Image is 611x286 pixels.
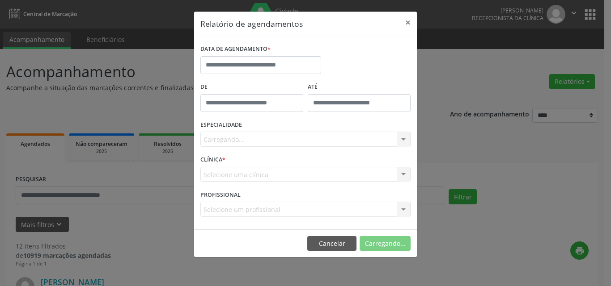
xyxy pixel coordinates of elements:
label: ESPECIALIDADE [200,118,242,132]
button: Carregando... [360,236,411,251]
h5: Relatório de agendamentos [200,18,303,29]
label: DATA DE AGENDAMENTO [200,42,271,56]
label: CLÍNICA [200,153,225,167]
button: Close [399,12,417,33]
label: ATÉ [308,80,411,94]
label: De [200,80,303,94]
button: Cancelar [307,236,356,251]
label: PROFISSIONAL [200,188,241,202]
